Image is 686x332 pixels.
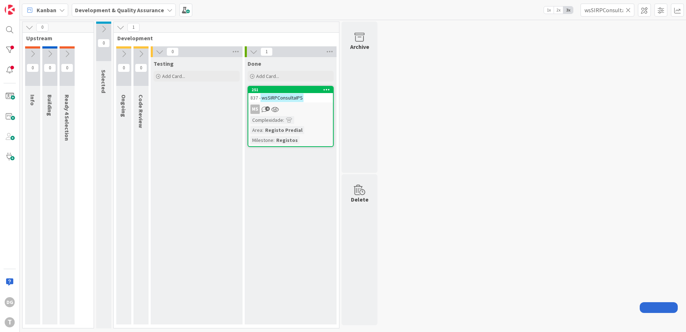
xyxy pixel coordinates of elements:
[248,105,333,114] div: MS
[554,6,563,14] span: 2x
[137,94,145,128] span: Code Review
[135,64,147,72] span: 0
[544,6,554,14] span: 1x
[248,60,261,67] span: Done
[248,87,333,93] div: 251
[250,136,273,144] div: Milestone
[250,126,262,134] div: Area
[260,93,304,102] mark: wsSIRPConsultaIPS
[44,64,56,72] span: 0
[75,6,164,14] b: Development & Quality Assurance
[61,64,73,72] span: 0
[118,64,130,72] span: 0
[581,4,634,17] input: Quick Filter...
[120,94,127,117] span: Ongoing
[64,94,71,141] span: Ready 4 Selection
[250,105,260,114] div: MS
[46,94,53,116] span: Building
[26,34,85,42] span: Upstream
[29,94,36,106] span: Info
[117,34,330,42] span: Development
[248,87,333,102] div: 251837 -wsSIRPConsultaIPS
[27,64,39,72] span: 0
[262,126,263,134] span: :
[265,106,270,111] span: 4
[36,23,48,32] span: 0
[563,6,573,14] span: 3x
[252,87,333,92] div: 251
[250,116,283,124] div: Complexidade
[5,5,15,15] img: Visit kanbanzone.com
[260,47,273,56] span: 1
[263,126,304,134] div: Registo Predial
[166,47,179,56] span: 0
[248,86,334,147] a: 251837 -wsSIRPConsultaIPSMSComplexidade:Area:Registo PredialMilestone:Registos
[351,195,368,204] div: Delete
[274,136,300,144] div: Registos
[37,6,56,14] span: Kanban
[154,60,174,67] span: Testing
[283,116,284,124] span: :
[5,297,15,307] div: DG
[250,94,260,101] span: 837 -
[100,70,107,93] span: Selected
[350,42,369,51] div: Archive
[256,73,279,79] span: Add Card...
[162,73,185,79] span: Add Card...
[273,136,274,144] span: :
[5,317,15,327] div: T
[127,23,140,32] span: 1
[98,39,110,47] span: 0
